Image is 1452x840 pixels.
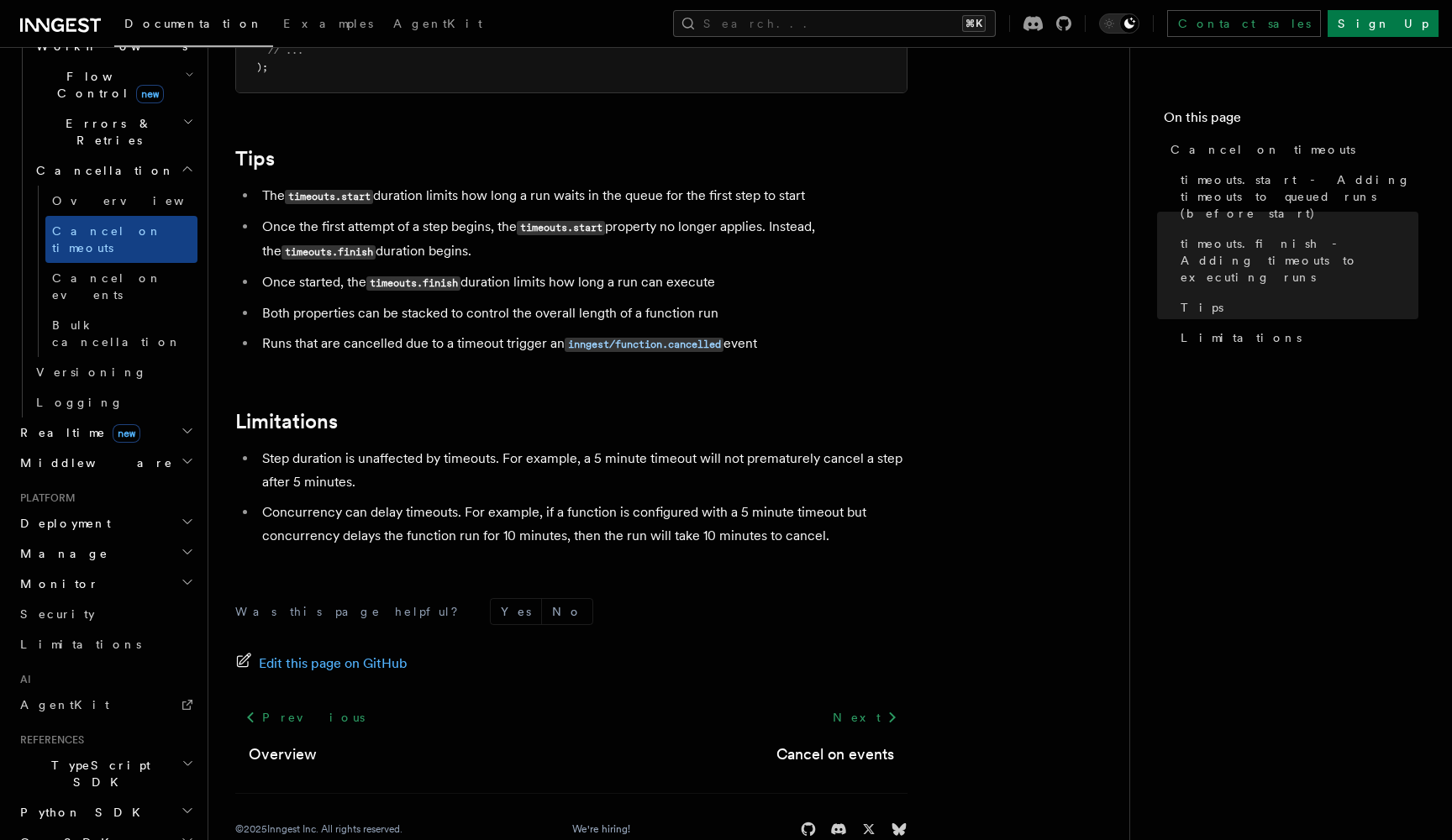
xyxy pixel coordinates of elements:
span: Edit this page on GitHub [259,652,408,675]
h4: On this page [1164,108,1418,134]
a: Previous [235,702,374,732]
kbd: ⌘K [962,15,986,32]
span: Security [20,607,95,621]
a: Limitations [235,410,338,433]
li: Once the first attempt of a step begins, the property no longer applies. Instead, the duration be... [257,215,907,264]
p: Was this page helpful? [235,603,470,620]
a: Contact sales [1167,10,1321,37]
span: Tips [1181,299,1223,316]
span: Cancellation [29,162,175,179]
span: Limitations [1181,329,1302,346]
a: Security [13,599,197,629]
span: Python SDK [13,804,150,821]
a: Sign Up [1328,10,1439,37]
a: Cancel on timeouts [1164,134,1418,165]
a: Logging [29,387,197,417]
a: Overview [45,186,197,216]
button: TypeScript SDK [13,750,197,797]
a: Tips [1174,292,1418,323]
span: Bulk cancellation [52,318,181,349]
code: timeouts.finish [281,245,376,260]
button: Deployment [13,508,197,538]
span: AgentKit [393,17,482,30]
span: Overview [52,194,225,207]
span: Middleware [13,454,173,471]
a: Next [823,702,907,732]
span: Flow Control [29,68,185,102]
span: Deployment [13,515,111,532]
span: Examples [283,17,373,30]
span: new [136,85,164,103]
a: Versioning [29,357,197,387]
button: Yes [491,599,541,624]
span: new [113,424,140,443]
span: // ... [268,45,303,56]
button: Monitor [13,569,197,599]
code: timeouts.finish [366,276,460,291]
li: Step duration is unaffected by timeouts. For example, a 5 minute timeout will not prematurely can... [257,447,907,494]
li: The duration limits how long a run waits in the queue for the first step to start [257,184,907,208]
code: timeouts.start [517,221,605,235]
a: AgentKit [13,690,197,720]
code: inngest/function.cancelled [565,338,723,352]
li: Once started, the duration limits how long a run can execute [257,270,907,295]
li: Runs that are cancelled due to a timeout trigger an event [257,332,907,356]
a: Cancel on events [776,743,894,766]
span: AgentKit [20,698,109,711]
span: ); [256,61,268,73]
a: Examples [273,5,383,45]
a: Tips [235,147,275,171]
button: Manage [13,538,197,569]
span: AI [13,673,31,686]
span: Versioning [36,365,147,379]
a: Edit this page on GitHub [235,652,408,675]
button: No [542,599,592,624]
span: timeouts.start - Adding timeouts to queued runs (before start) [1181,171,1418,222]
span: Realtime [13,424,140,441]
a: We're hiring! [572,822,630,836]
span: Logging [36,396,124,409]
span: Errors & Retries [29,115,182,149]
button: Python SDK [13,797,197,827]
code: timeouts.start [285,190,373,204]
div: Cancellation [29,186,197,357]
span: Documentation [124,17,263,30]
span: Cancel on events [52,271,162,302]
div: © 2025 Inngest Inc. All rights reserved. [235,822,402,836]
span: TypeScript SDK [13,757,181,790]
a: timeouts.start - Adding timeouts to queued runs (before start) [1174,165,1418,228]
a: AgentKit [383,5,492,45]
span: Cancel on timeouts [52,224,162,255]
a: Cancel on timeouts [45,216,197,263]
span: Manage [13,545,108,562]
a: Documentation [114,5,273,47]
button: Toggle dark mode [1099,13,1139,34]
a: Bulk cancellation [45,310,197,357]
a: inngest/function.cancelled [565,335,723,351]
button: Middleware [13,448,197,478]
a: Overview [249,743,317,766]
span: Platform [13,491,76,505]
span: References [13,733,84,747]
span: Monitor [13,575,99,592]
li: Concurrency can delay timeouts. For example, if a function is configured with a 5 minute timeout ... [257,501,907,548]
button: Errors & Retries [29,108,197,155]
button: Realtimenew [13,417,197,448]
a: timeouts.finish - Adding timeouts to executing runs [1174,228,1418,292]
button: Flow Controlnew [29,61,197,108]
span: timeouts.finish - Adding timeouts to executing runs [1181,235,1418,286]
a: Cancel on events [45,263,197,310]
a: Limitations [13,629,197,659]
a: Limitations [1174,323,1418,353]
button: Cancellation [29,155,197,186]
li: Both properties can be stacked to control the overall length of a function run [257,302,907,325]
span: Cancel on timeouts [1171,141,1355,158]
button: Search...⌘K [673,10,996,37]
span: Limitations [20,638,141,651]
